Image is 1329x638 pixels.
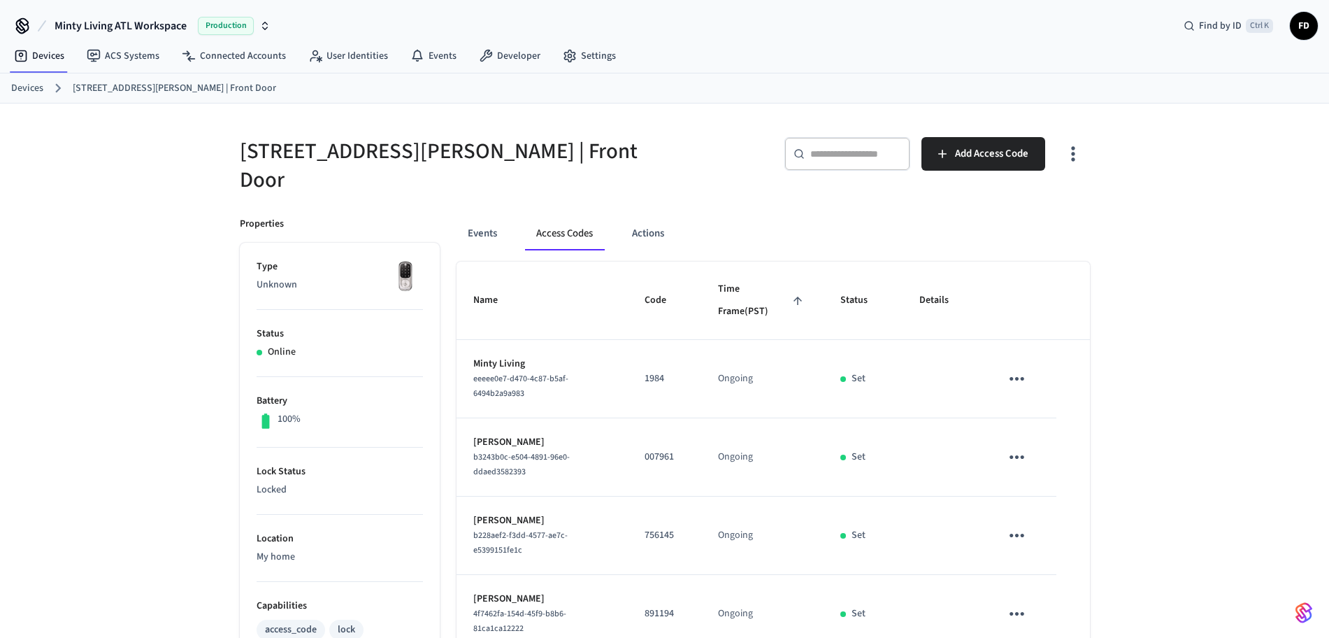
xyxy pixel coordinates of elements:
td: Ongoing [701,340,824,418]
span: Code [645,290,684,311]
span: b228aef2-f3dd-4577-ae7c-e5399151fe1c [473,530,568,556]
span: Production [198,17,254,35]
div: lock [338,623,355,637]
p: 100% [278,412,301,427]
a: User Identities [297,43,399,69]
span: b3243b0c-e504-4891-96e0-ddaed3582393 [473,451,570,478]
p: Battery [257,394,423,409]
a: [STREET_ADDRESS][PERSON_NAME] | Front Door [73,81,276,96]
p: 1984 [645,371,684,386]
p: Status [257,327,423,341]
p: Online [268,345,296,360]
span: Status [840,290,886,311]
p: Location [257,532,423,546]
p: Capabilities [257,599,423,614]
span: Details [919,290,967,311]
span: Name [473,290,516,311]
span: Minty Living ATL Workspace [55,17,187,34]
p: [PERSON_NAME] [473,592,611,607]
span: 4f7462fa-154d-45f9-b8b6-81ca1ca12222 [473,608,566,635]
button: FD [1290,12,1318,40]
button: Actions [621,217,675,250]
img: SeamLogoGradient.69752ec5.svg [1295,602,1312,624]
a: Connected Accounts [171,43,297,69]
span: Find by ID [1199,19,1242,33]
p: Locked [257,483,423,497]
p: Set [852,450,865,465]
p: Set [852,607,865,621]
span: Ctrl K [1246,19,1273,33]
span: eeeee0e7-d470-4c87-b5af-6494b2a9a983 [473,373,568,399]
button: Add Access Code [921,137,1045,171]
h5: [STREET_ADDRESS][PERSON_NAME] | Front Door [240,137,656,194]
div: access_code [265,623,317,637]
p: Type [257,260,423,274]
p: [PERSON_NAME] [473,513,611,528]
a: Events [399,43,468,69]
button: Events [457,217,508,250]
p: Set [852,528,865,543]
button: Access Codes [525,217,604,250]
a: Settings [552,43,627,69]
p: [PERSON_NAME] [473,435,611,450]
p: My home [257,550,423,565]
span: Add Access Code [955,145,1028,163]
p: Set [852,371,865,386]
a: ACS Systems [76,43,171,69]
p: 007961 [645,450,684,465]
p: Lock Status [257,465,423,479]
a: Devices [3,43,76,69]
p: 756145 [645,528,684,543]
p: Minty Living [473,357,611,371]
p: Properties [240,217,284,232]
span: FD [1291,13,1316,38]
td: Ongoing [701,497,824,575]
img: Yale Assure Touchscreen Wifi Smart Lock, Satin Nickel, Front [388,260,423,295]
div: ant example [457,217,1090,250]
span: Time Frame(PST) [718,278,807,322]
div: Find by IDCtrl K [1172,13,1284,38]
a: Developer [468,43,552,69]
a: Devices [11,81,43,96]
p: 891194 [645,607,684,621]
td: Ongoing [701,418,824,497]
p: Unknown [257,278,423,292]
